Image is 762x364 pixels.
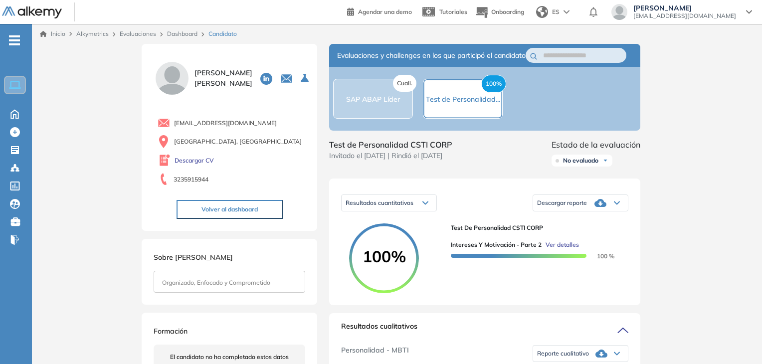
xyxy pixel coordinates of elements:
span: No evaluado [563,157,598,165]
span: Ver detalles [546,240,579,249]
img: arrow [564,10,570,14]
img: Ícono de flecha [602,158,608,164]
span: 100% [349,248,419,264]
span: Reporte cualitativo [537,350,589,358]
button: Seleccione la evaluación activa [297,69,315,87]
button: Ver detalles [542,240,579,249]
span: Evaluaciones y challenges en los que participó el candidato [337,50,526,61]
img: world [536,6,548,18]
span: 100% [481,75,506,93]
button: Volver al dashboard [177,200,283,219]
span: Resultados cuantitativos [346,199,413,206]
a: Inicio [40,29,65,38]
a: Dashboard [167,30,197,37]
span: SAP ABAP Líder [346,95,400,104]
img: Logo [2,6,62,19]
span: Test de Personalidad CSTI CORP [451,223,620,232]
span: Invitado el [DATE] | Rindió el [DATE] [329,151,452,161]
i: - [9,39,20,41]
span: Formación [154,327,188,336]
span: Descargar reporte [537,199,587,207]
span: Test de Personalidad CSTI CORP [329,139,452,151]
span: [PERSON_NAME] [PERSON_NAME] [194,68,252,89]
span: [EMAIL_ADDRESS][DOMAIN_NAME] [633,12,736,20]
span: Organizado, Enfocado y Comprometido [162,279,270,286]
span: 3235915944 [174,175,208,184]
span: Test de Personalidad... [426,95,500,104]
span: Estado de la evaluación [552,139,640,151]
span: Sobre [PERSON_NAME] [154,253,233,262]
span: ES [552,7,560,16]
span: [GEOGRAPHIC_DATA], [GEOGRAPHIC_DATA] [174,137,302,146]
span: Cuali. [393,75,416,92]
span: Onboarding [491,8,524,15]
span: Resultados cualitativos [341,321,417,337]
span: Agendar una demo [358,8,412,15]
span: [PERSON_NAME] [633,4,736,12]
span: Tutoriales [439,8,467,15]
img: PROFILE_MENU_LOGO_USER [154,60,190,97]
span: El candidato no ha completado estos datos [170,353,289,362]
a: Descargar CV [175,156,214,165]
span: 100 % [585,252,614,260]
span: Intereses y Motivación - Parte 2 [451,240,542,249]
span: Candidato [208,29,237,38]
a: Agendar una demo [347,5,412,17]
span: Alkymetrics [76,30,109,37]
a: Evaluaciones [120,30,156,37]
span: Personalidad - MBTI [341,345,409,362]
span: [EMAIL_ADDRESS][DOMAIN_NAME] [174,119,277,128]
button: Onboarding [475,1,524,23]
